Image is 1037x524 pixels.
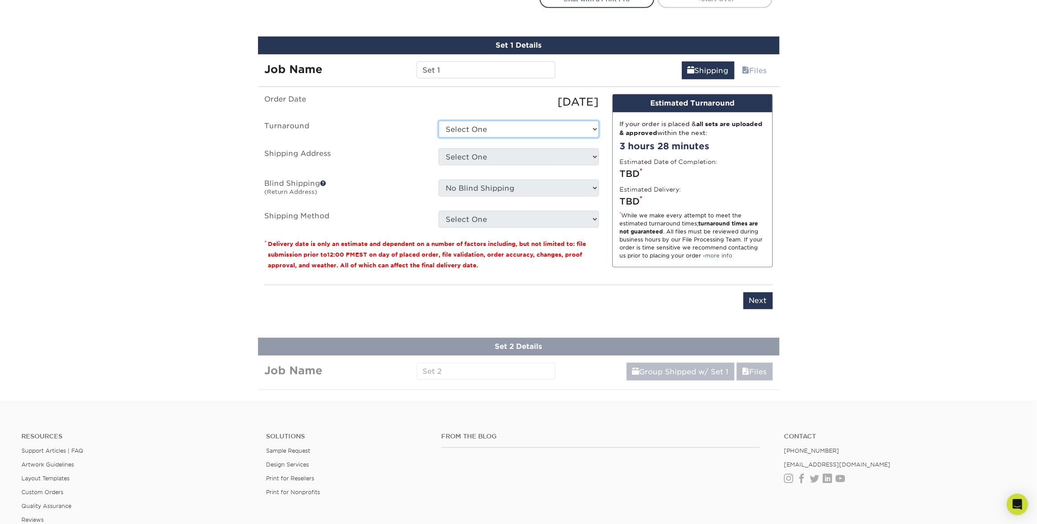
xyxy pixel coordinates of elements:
[266,461,309,468] a: Design Services
[21,489,63,495] a: Custom Orders
[265,63,323,76] strong: Job Name
[21,447,83,454] a: Support Articles | FAQ
[613,94,772,112] div: Estimated Turnaround
[258,37,779,54] div: Set 1 Details
[266,447,311,454] a: Sample Request
[258,94,432,110] label: Order Date
[21,475,70,482] a: Layout Templates
[1007,494,1028,515] div: Open Intercom Messenger
[268,241,586,269] small: Delivery date is only an estimate and dependent on a number of factors including, but not limited...
[620,119,765,138] div: If your order is placed & within the next:
[620,185,681,194] label: Estimated Delivery:
[742,66,750,75] span: files
[258,180,432,200] label: Blind Shipping
[265,188,318,195] small: (Return Address)
[258,121,432,138] label: Turnaround
[620,220,758,235] strong: turnaround times are not guaranteed
[258,148,432,169] label: Shipping Address
[328,251,356,258] span: 12:00 PM
[737,61,773,79] a: Files
[620,139,765,153] div: 3 hours 28 minutes
[632,368,639,376] span: shipping
[705,252,733,259] a: more info
[620,167,765,180] div: TBD
[627,363,734,381] a: Group Shipped w/ Set 1
[266,489,320,495] a: Print for Nonprofits
[743,292,773,309] input: Next
[784,433,1016,440] a: Contact
[620,212,765,260] div: While we make every attempt to meet the estimated turnaround times; . All files must be reviewed ...
[620,195,765,208] div: TBD
[417,61,555,78] input: Enter a job name
[742,368,750,376] span: files
[620,157,718,166] label: Estimated Date of Completion:
[784,461,890,468] a: [EMAIL_ADDRESS][DOMAIN_NAME]
[441,433,760,440] h4: From the Blog
[737,363,773,381] a: Files
[258,211,432,228] label: Shipping Method
[21,433,253,440] h4: Resources
[266,433,428,440] h4: Solutions
[21,461,74,468] a: Artwork Guidelines
[682,61,734,79] a: Shipping
[432,94,606,110] div: [DATE]
[266,475,315,482] a: Print for Resellers
[784,447,839,454] a: [PHONE_NUMBER]
[688,66,695,75] span: shipping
